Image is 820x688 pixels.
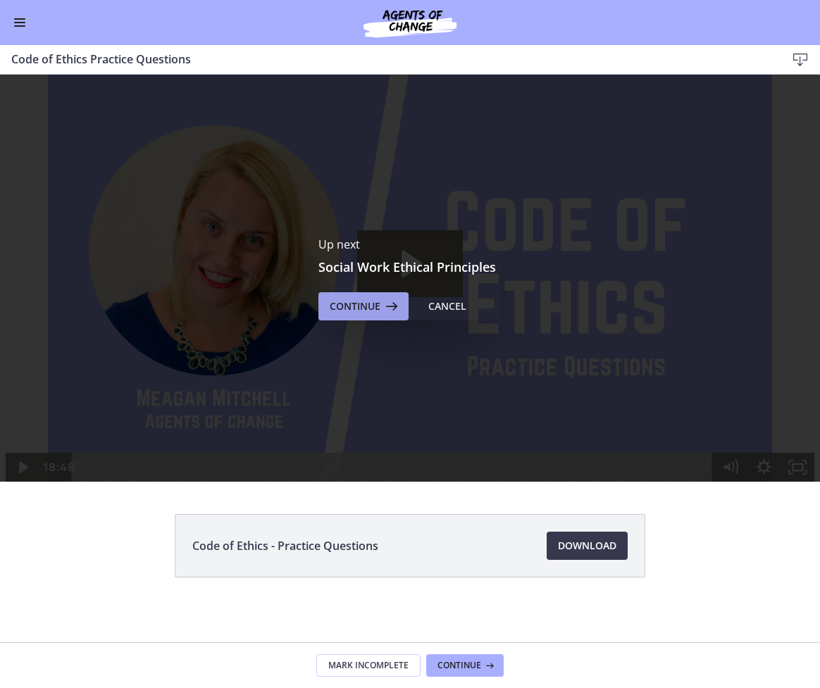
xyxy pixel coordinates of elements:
span: Continue [330,298,380,315]
button: Play Video [6,378,39,407]
span: Continue [437,660,481,671]
button: Mark Incomplete [316,654,421,677]
button: Mute [714,378,747,407]
button: Show settings menu [747,378,781,407]
button: Cancel [417,292,478,320]
div: Playbar [84,378,705,407]
button: Play Video: cbe66putov91j64ic120.mp4 [357,156,463,223]
h3: Social Work Ethical Principles [318,258,502,275]
div: Cancel [428,298,466,315]
img: Agents of Change Social Work Test Prep [325,6,495,39]
button: Continue [426,654,504,677]
p: Up next [318,236,502,253]
span: Download [558,537,616,554]
h3: Code of Ethics Practice Questions [11,51,764,68]
span: Mark Incomplete [328,660,409,671]
button: Enable menu [11,14,28,31]
button: Continue [318,292,409,320]
a: Download [547,532,628,560]
button: Fullscreen [781,378,815,407]
span: Code of Ethics - Practice Questions [192,537,378,554]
